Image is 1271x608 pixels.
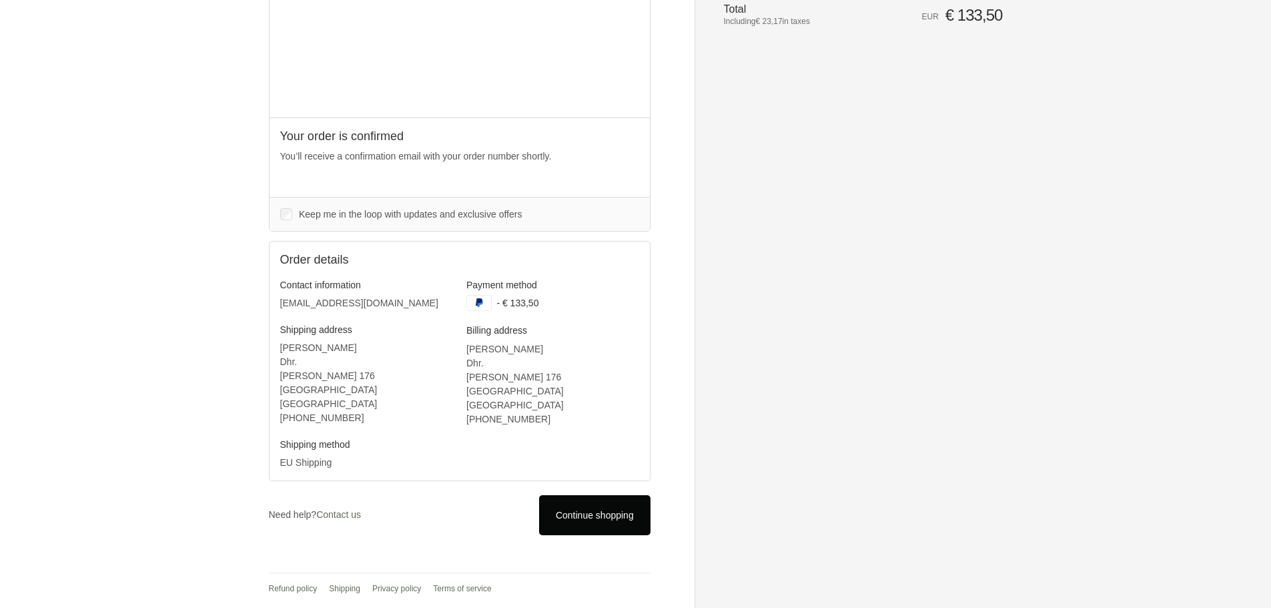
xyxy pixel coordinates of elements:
[724,3,747,15] span: Total
[329,584,360,593] a: Shipping
[433,584,491,593] a: Terms of service
[496,298,538,308] span: - € 133,50
[280,298,438,308] bdo: [EMAIL_ADDRESS][DOMAIN_NAME]
[269,584,318,593] a: Refund policy
[556,510,634,521] span: Continue shopping
[280,324,453,336] h3: Shipping address
[280,149,639,164] p: You’ll receive a confirmation email with your order number shortly.
[466,279,639,291] h3: Payment method
[466,342,639,426] address: [PERSON_NAME] Dhr. [PERSON_NAME] 176 [GEOGRAPHIC_DATA] [GEOGRAPHIC_DATA] ‎[PHONE_NUMBER]
[756,17,783,26] span: € 23,17
[269,508,362,522] p: Need help?
[539,495,650,535] a: Continue shopping
[280,279,453,291] h3: Contact information
[372,584,421,593] a: Privacy policy
[280,129,639,144] h2: Your order is confirmed
[280,438,453,450] h3: Shipping method
[280,252,460,268] h2: Order details
[280,341,453,425] address: [PERSON_NAME] Dhr. [PERSON_NAME] 176 [GEOGRAPHIC_DATA] [GEOGRAPHIC_DATA] ‎[PHONE_NUMBER]
[945,6,1003,24] span: € 133,50
[316,509,361,520] a: Contact us
[724,15,857,27] span: Including in taxes
[922,12,939,21] span: EUR
[280,456,453,470] p: EU Shipping
[466,324,639,336] h3: Billing address
[299,209,522,220] span: Keep me in the loop with updates and exclusive offers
